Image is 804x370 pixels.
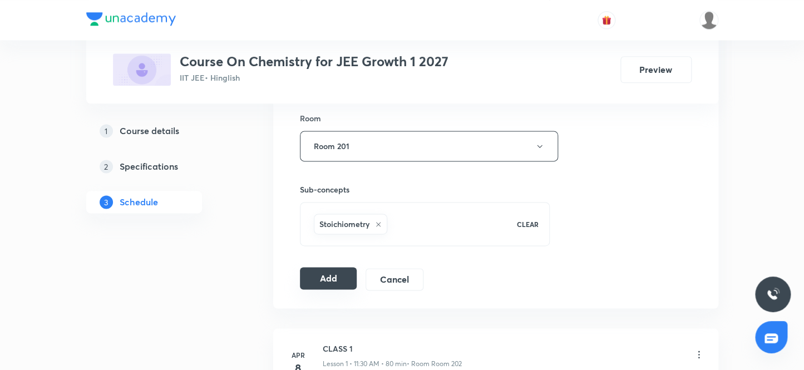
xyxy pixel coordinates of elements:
p: IIT JEE • Hinglish [180,72,448,83]
h6: Room [300,112,321,124]
p: Lesson 1 • 11:30 AM • 80 min [323,358,407,368]
a: 1Course details [86,120,238,142]
h6: CLASS 1 [323,342,462,354]
img: Devendra Kumar [699,11,718,29]
img: avatar [601,15,611,25]
a: 2Specifications [86,155,238,177]
button: Add [300,267,357,289]
h6: Apr [287,349,309,359]
p: 3 [100,195,113,209]
h6: Stoichiometry [319,218,369,230]
h5: Specifications [120,160,178,173]
p: CLEAR [516,219,538,229]
h5: Course details [120,124,179,137]
button: Room 201 [300,131,558,161]
p: 1 [100,124,113,137]
a: Company Logo [86,12,176,28]
img: ttu [766,288,780,301]
button: Preview [620,56,692,83]
button: avatar [598,11,615,29]
p: 2 [100,160,113,173]
h3: Course On Chemistry for JEE Growth 1 2027 [180,53,448,70]
img: Company Logo [86,12,176,26]
h5: Schedule [120,195,158,209]
button: Cancel [366,268,423,290]
img: 7B651FA8-BDB4-4456-9F0C-B97FFAEC1B00_plus.png [113,53,171,86]
p: • Room Room 202 [407,358,462,368]
h6: Sub-concepts [300,184,550,195]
